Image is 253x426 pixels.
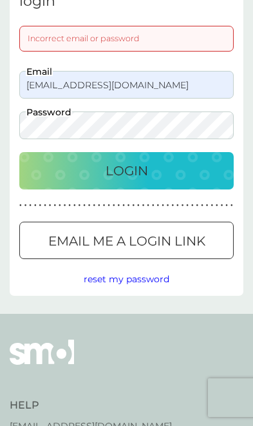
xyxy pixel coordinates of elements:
p: ● [122,202,125,209]
p: ● [221,202,223,209]
p: ● [24,202,27,209]
p: ● [44,202,46,209]
p: ● [49,202,52,209]
p: ● [79,202,81,209]
p: ● [127,202,130,209]
p: ● [103,202,106,209]
p: ● [29,202,32,209]
p: ● [186,202,189,209]
p: ● [216,202,218,209]
h4: Help [10,398,172,412]
p: ● [34,202,37,209]
img: smol [10,340,74,383]
p: ● [176,202,179,209]
p: ● [73,202,76,209]
p: ● [137,202,140,209]
button: Email me a login link [19,222,234,259]
p: ● [171,202,174,209]
p: ● [59,202,61,209]
p: ● [108,202,110,209]
div: Incorrect email or password [19,26,234,52]
p: ● [147,202,149,209]
p: ● [211,202,213,209]
p: ● [162,202,164,209]
p: ● [191,202,194,209]
p: ● [39,202,42,209]
p: ● [53,202,56,209]
p: ● [230,202,233,209]
p: ● [132,202,135,209]
p: ● [83,202,86,209]
p: ● [68,202,71,209]
p: ● [142,202,145,209]
span: reset my password [84,273,169,285]
p: ● [206,202,209,209]
p: ● [88,202,91,209]
p: ● [118,202,120,209]
p: ● [113,202,115,209]
button: Login [19,152,234,189]
p: ● [157,202,160,209]
p: ● [64,202,66,209]
p: ● [152,202,155,209]
p: ● [167,202,169,209]
button: reset my password [84,272,169,286]
p: ● [93,202,95,209]
p: ● [182,202,184,209]
p: ● [225,202,228,209]
p: ● [98,202,100,209]
p: ● [196,202,199,209]
p: ● [201,202,203,209]
p: Login [106,160,148,181]
p: ● [19,202,22,209]
p: Email me a login link [48,231,205,251]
